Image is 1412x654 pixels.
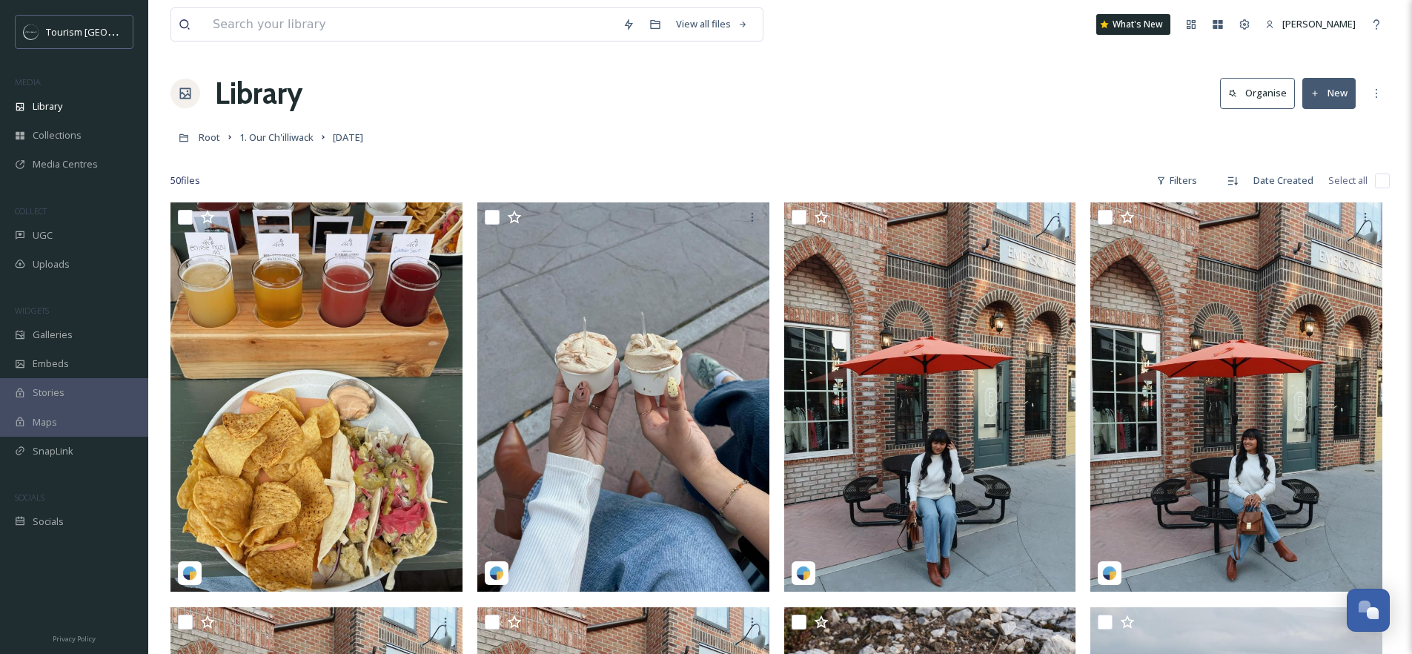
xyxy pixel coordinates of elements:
[33,99,62,113] span: Library
[53,629,96,647] a: Privacy Policy
[1149,166,1204,195] div: Filters
[784,202,1076,592] img: arshpreetgandham-17965752683974746.jpeg
[239,131,314,144] span: 1. Our Ch'illiwack
[15,76,41,87] span: MEDIA
[33,128,82,142] span: Collections
[333,131,363,144] span: [DATE]
[15,305,49,316] span: WIDGETS
[53,634,96,644] span: Privacy Policy
[1258,10,1363,39] a: [PERSON_NAME]
[1220,78,1295,108] button: Organise
[33,328,73,342] span: Galleries
[15,205,47,217] span: COLLECT
[333,128,363,146] a: [DATE]
[24,24,39,39] img: OMNISEND%20Email%20Square%20Images%20.png
[33,386,64,400] span: Stories
[199,128,220,146] a: Root
[1328,174,1368,188] span: Select all
[205,8,615,41] input: Search your library
[33,515,64,529] span: Socials
[33,157,98,171] span: Media Centres
[33,228,53,242] span: UGC
[1090,202,1382,592] img: arshpreetgandham-18086792023908021.jpeg
[199,131,220,144] span: Root
[182,566,197,581] img: snapsea-logo.png
[1246,166,1321,195] div: Date Created
[15,492,44,503] span: SOCIALS
[477,202,769,592] img: arshpreetgandham-17861101371490250.jpeg
[1302,78,1356,108] button: New
[1096,14,1170,35] a: What's New
[33,357,69,371] span: Embeds
[170,202,463,592] img: arshpreetgandham-18075555119278655.jpeg
[239,128,314,146] a: 1. Our Ch'illiwack
[1282,17,1356,30] span: [PERSON_NAME]
[669,10,755,39] a: View all files
[489,566,504,581] img: snapsea-logo.png
[1102,566,1117,581] img: snapsea-logo.png
[33,257,70,271] span: Uploads
[796,566,811,581] img: snapsea-logo.png
[33,415,57,429] span: Maps
[46,24,179,39] span: Tourism [GEOGRAPHIC_DATA]
[1347,589,1390,632] button: Open Chat
[33,444,73,458] span: SnapLink
[170,174,200,188] span: 50 file s
[215,71,302,116] a: Library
